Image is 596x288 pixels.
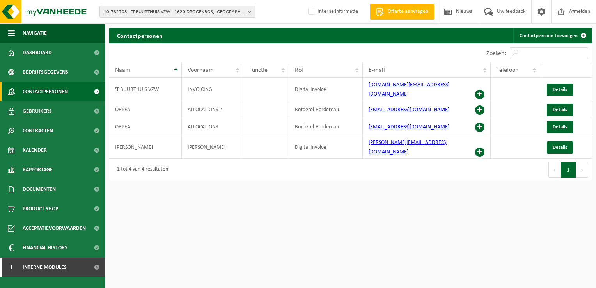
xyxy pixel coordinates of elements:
button: Next [576,162,588,178]
span: Bedrijfsgegevens [23,62,68,82]
span: Naam [115,67,130,73]
button: Previous [548,162,561,178]
a: [EMAIL_ADDRESS][DOMAIN_NAME] [369,124,449,130]
span: Details [553,87,567,92]
td: [PERSON_NAME] [182,135,243,159]
div: 1 tot 4 van 4 resultaten [113,163,168,177]
span: Contactpersonen [23,82,68,101]
td: Borderel-Bordereau [289,118,363,135]
a: [EMAIL_ADDRESS][DOMAIN_NAME] [369,107,449,113]
td: 'T BUURTHUIS VZW [109,78,182,101]
span: Telefoon [497,67,518,73]
td: Digital Invoice [289,78,363,101]
a: Details [547,141,573,154]
span: Details [553,145,567,150]
span: E-mail [369,67,385,73]
span: Rol [295,67,303,73]
span: Interne modules [23,258,67,277]
a: Details [547,84,573,96]
label: Interne informatie [307,6,358,18]
span: Dashboard [23,43,52,62]
a: Offerte aanvragen [370,4,434,20]
span: Contracten [23,121,53,140]
span: Details [553,107,567,112]
td: Digital Invoice [289,135,363,159]
span: Documenten [23,180,56,199]
button: 1 [561,162,576,178]
td: [PERSON_NAME] [109,135,182,159]
span: Voornaam [188,67,214,73]
td: ALLOCATIONS [182,118,243,135]
button: 10-782703 - 'T BUURTHUIS VZW - 1620 DROGENBOS, [GEOGRAPHIC_DATA] [99,6,255,18]
span: I [8,258,15,277]
span: Financial History [23,238,67,258]
label: Zoeken: [486,50,506,57]
a: Details [547,121,573,133]
h2: Contactpersonen [109,28,170,43]
span: Functie [249,67,268,73]
td: ORPEA [109,118,182,135]
span: Rapportage [23,160,53,180]
a: Contactpersoon toevoegen [513,28,591,43]
a: [PERSON_NAME][EMAIL_ADDRESS][DOMAIN_NAME] [369,140,447,155]
td: INVOICING [182,78,243,101]
td: Borderel-Bordereau [289,101,363,118]
a: [DOMAIN_NAME][EMAIL_ADDRESS][DOMAIN_NAME] [369,82,449,97]
span: Product Shop [23,199,58,219]
span: Navigatie [23,23,47,43]
span: Details [553,124,567,130]
span: Acceptatievoorwaarden [23,219,86,238]
td: ORPEA [109,101,182,118]
span: 10-782703 - 'T BUURTHUIS VZW - 1620 DROGENBOS, [GEOGRAPHIC_DATA] [104,6,245,18]
span: Kalender [23,140,47,160]
span: Offerte aanvragen [386,8,430,16]
td: ALLOCATIONS 2 [182,101,243,118]
span: Gebruikers [23,101,52,121]
a: Details [547,104,573,116]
